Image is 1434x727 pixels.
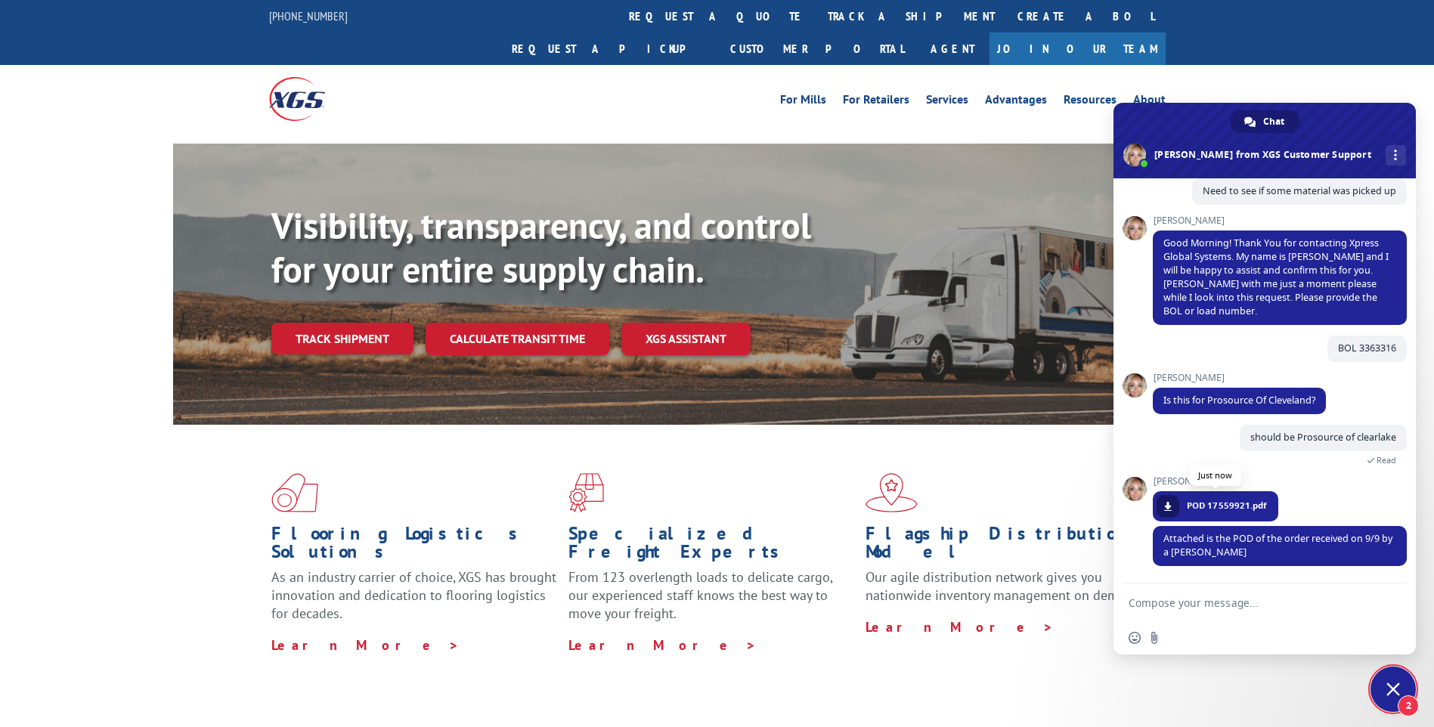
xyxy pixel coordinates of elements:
a: Request a pickup [500,32,719,65]
span: As an industry carrier of choice, XGS has brought innovation and dedication to flooring logistics... [271,568,556,622]
h1: Specialized Freight Experts [568,524,854,568]
span: Is this for Prosource Of Cleveland? [1163,394,1315,407]
a: Learn More > [568,636,757,654]
span: Read [1377,455,1396,466]
span: should be Prosource of clearlake [1250,431,1396,444]
a: Resources [1064,94,1117,110]
a: Agent [915,32,990,65]
a: For Mills [780,94,826,110]
a: For Retailers [843,94,909,110]
span: Need to see if some material was picked up [1203,184,1396,197]
p: From 123 overlength loads to delicate cargo, our experienced staff knows the best way to move you... [568,568,854,636]
a: About [1133,94,1166,110]
span: Insert an emoji [1129,632,1141,644]
img: xgs-icon-flagship-distribution-model-red [866,473,918,512]
a: Track shipment [271,323,413,354]
a: Customer Portal [719,32,915,65]
img: xgs-icon-focused-on-flooring-red [568,473,604,512]
span: Good Morning! Thank You for contacting Xpress Global Systems. My name is [PERSON_NAME] and I will... [1163,237,1389,317]
textarea: Compose your message... [1129,596,1367,610]
a: Learn More > [271,636,460,654]
a: XGS ASSISTANT [621,323,751,355]
span: BOL 3363316 [1338,342,1396,354]
span: Attached is the POD of the order received on 9/9 by a [PERSON_NAME] [1163,532,1392,558]
span: Our agile distribution network gives you nationwide inventory management on demand. [866,568,1144,604]
a: Calculate transit time [426,323,609,355]
span: Send a file [1148,632,1160,644]
a: Advantages [985,94,1047,110]
span: [PERSON_NAME] [1153,373,1326,383]
a: Join Our Team [990,32,1166,65]
span: [PERSON_NAME] [1153,476,1278,487]
h1: Flagship Distribution Model [866,524,1151,568]
div: More channels [1386,145,1406,166]
h1: Flooring Logistics Solutions [271,524,557,568]
div: Chat [1231,110,1299,133]
span: Chat [1263,110,1284,133]
b: Visibility, transparency, and control for your entire supply chain. [271,202,811,292]
img: xgs-icon-total-supply-chain-intelligence-red [271,473,318,512]
a: Learn More > [866,618,1054,636]
div: Close chat [1371,667,1416,712]
span: [PERSON_NAME] [1153,215,1407,226]
span: 2 [1398,695,1419,716]
a: Services [926,94,968,110]
a: [PHONE_NUMBER] [269,8,348,23]
span: POD 17559921.pdf [1187,499,1267,512]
